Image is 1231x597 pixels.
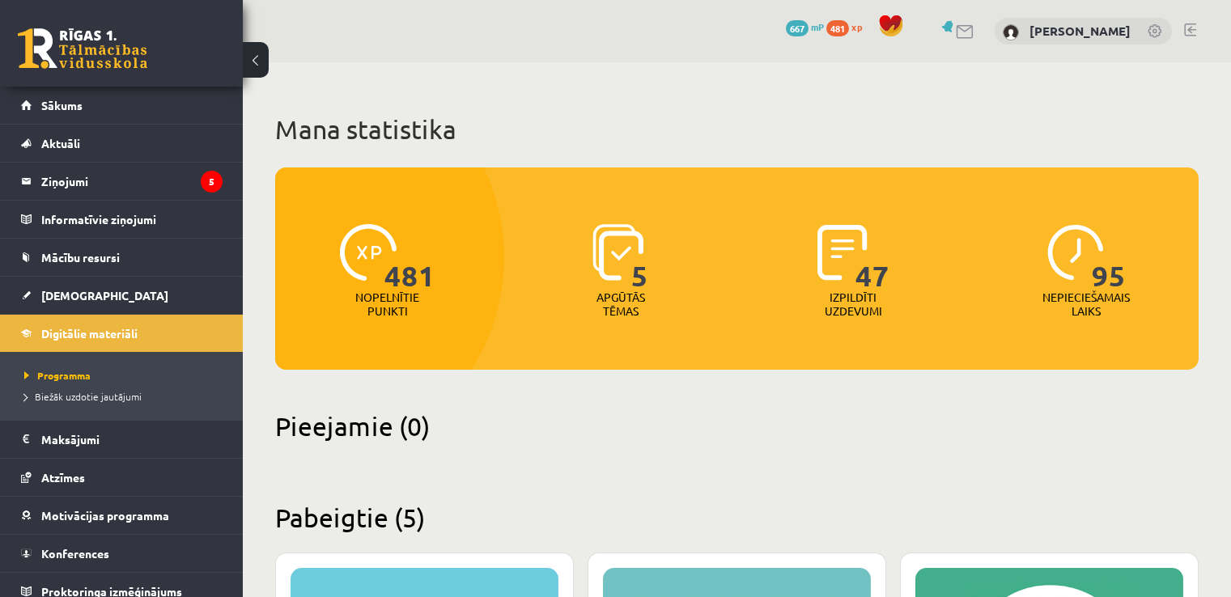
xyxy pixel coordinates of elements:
[24,369,91,382] span: Programma
[21,239,223,276] a: Mācību resursi
[21,497,223,534] a: Motivācijas programma
[21,459,223,496] a: Atzīmes
[21,277,223,314] a: [DEMOGRAPHIC_DATA]
[201,171,223,193] i: 5
[21,125,223,162] a: Aktuāli
[851,20,862,33] span: xp
[41,201,223,238] legend: Informatīvie ziņojumi
[21,201,223,238] a: Informatīvie ziņojumi
[21,163,223,200] a: Ziņojumi5
[1092,224,1126,290] span: 95
[631,224,648,290] span: 5
[340,224,397,281] img: icon-xp-0682a9bc20223a9ccc6f5883a126b849a74cddfe5390d2b41b4391c66f2066e7.svg
[589,290,652,318] p: Apgūtās tēmas
[786,20,824,33] a: 667 mP
[811,20,824,33] span: mP
[41,136,80,150] span: Aktuāli
[21,421,223,458] a: Maksājumi
[1003,24,1019,40] img: Martins Safronovs
[41,326,138,341] span: Digitālie materiāli
[41,98,83,112] span: Sākums
[24,390,142,403] span: Biežāk uzdotie jautājumi
[821,290,885,318] p: Izpildīti uzdevumi
[1042,290,1130,318] p: Nepieciešamais laiks
[275,113,1199,146] h1: Mana statistika
[1029,23,1131,39] a: [PERSON_NAME]
[275,410,1199,442] h2: Pieejamie (0)
[24,389,227,404] a: Biežāk uzdotie jautājumi
[21,315,223,352] a: Digitālie materiāli
[41,508,169,523] span: Motivācijas programma
[41,546,109,561] span: Konferences
[826,20,849,36] span: 481
[41,250,120,265] span: Mācību resursi
[384,224,435,290] span: 481
[1047,224,1104,281] img: icon-clock-7be60019b62300814b6bd22b8e044499b485619524d84068768e800edab66f18.svg
[21,535,223,572] a: Konferences
[592,224,643,281] img: icon-learned-topics-4a711ccc23c960034f471b6e78daf4a3bad4a20eaf4de84257b87e66633f6470.svg
[826,20,870,33] a: 481 xp
[855,224,889,290] span: 47
[21,87,223,124] a: Sākums
[41,421,223,458] legend: Maksājumi
[41,470,85,485] span: Atzīmes
[355,290,419,318] p: Nopelnītie punkti
[817,224,868,281] img: icon-completed-tasks-ad58ae20a441b2904462921112bc710f1caf180af7a3daa7317a5a94f2d26646.svg
[41,288,168,303] span: [DEMOGRAPHIC_DATA]
[786,20,809,36] span: 667
[18,28,147,69] a: Rīgas 1. Tālmācības vidusskola
[24,368,227,383] a: Programma
[275,502,1199,533] h2: Pabeigtie (5)
[41,163,223,200] legend: Ziņojumi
